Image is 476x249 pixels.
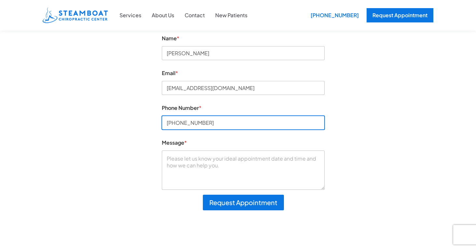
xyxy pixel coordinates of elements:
[367,8,433,22] a: Request Appointment
[43,7,108,23] img: Steamboat Chiropractic Center
[147,11,179,20] a: About Us
[162,105,325,111] label: Phone Number
[306,8,363,22] div: [PHONE_NUMBER]
[162,139,325,146] label: Message
[162,35,325,41] label: Name
[210,11,253,20] a: New Patients
[306,8,360,22] a: [PHONE_NUMBER]
[179,11,210,20] a: Contact
[203,195,284,210] button: Request Appointment
[114,7,253,23] nav: Site Navigation
[114,11,147,20] a: Services
[162,70,325,76] label: Email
